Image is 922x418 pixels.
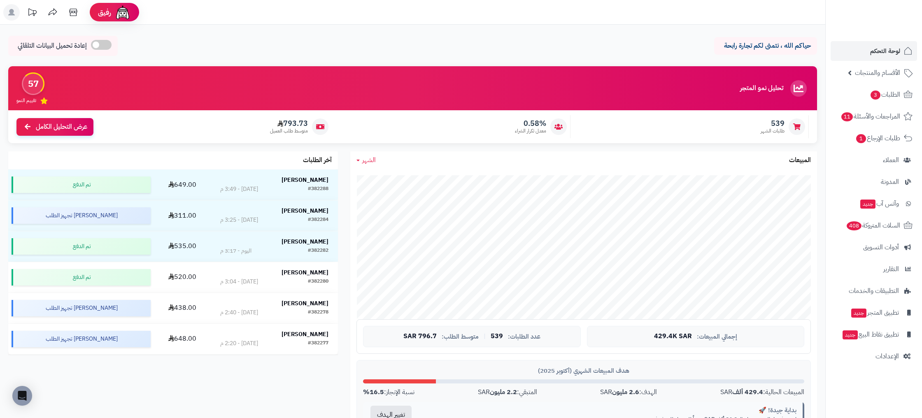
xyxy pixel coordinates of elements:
div: #382282 [308,247,328,255]
a: الطلبات3 [831,85,917,104]
div: [PERSON_NAME] تجهيز الطلب [12,207,151,224]
div: #382278 [308,309,328,317]
td: 438.00 [154,293,211,323]
span: الطلبات [870,89,900,100]
span: 408 [846,221,862,231]
strong: 16.5% [363,387,384,397]
span: عدد الطلبات: [508,333,540,340]
div: #382288 [308,185,328,193]
a: تطبيق نقاط البيعجديد [831,325,917,344]
div: هدف المبيعات الشهري (أكتوبر 2025) [363,367,804,375]
span: طلبات الشهر [761,128,785,135]
a: المدونة [831,172,917,192]
span: 793.73 [270,119,308,128]
div: اليوم - 3:17 م [220,247,251,255]
h3: المبيعات [789,157,811,164]
div: تم الدفع [12,269,151,286]
a: تطبيق المتجرجديد [831,303,917,323]
div: المتبقي: SAR [478,388,537,397]
a: عرض التحليل الكامل [16,118,93,136]
span: 539 [761,119,785,128]
strong: [PERSON_NAME] [282,176,328,184]
div: [DATE] - 3:49 م [220,185,258,193]
div: [DATE] - 2:20 م [220,339,258,348]
strong: 429.4 ألف [732,387,763,397]
span: السلات المتروكة [846,220,900,231]
span: 1 [856,134,866,144]
div: [PERSON_NAME] تجهيز الطلب [12,300,151,316]
a: أدوات التسويق [831,237,917,257]
span: إجمالي المبيعات: [697,333,737,340]
span: العملاء [883,154,899,166]
a: التقارير [831,259,917,279]
span: 796.7 SAR [403,333,437,340]
div: [DATE] - 3:04 م [220,278,258,286]
div: الهدف: SAR [600,388,657,397]
td: 535.00 [154,231,211,262]
strong: [PERSON_NAME] [282,237,328,246]
span: لوحة التحكم [870,45,900,57]
span: معدل تكرار الشراء [515,128,546,135]
h3: آخر الطلبات [303,157,332,164]
td: 648.00 [154,324,211,354]
span: إعادة تحميل البيانات التلقائي [18,41,87,51]
span: 539 [491,333,503,340]
strong: [PERSON_NAME] [282,299,328,308]
div: بداية جيدة! 🚀 [425,406,796,415]
strong: [PERSON_NAME] [282,268,328,277]
span: الأقسام والمنتجات [855,67,900,79]
span: تطبيق المتجر [850,307,899,318]
p: حياكم الله ، نتمنى لكم تجارة رابحة [720,41,811,51]
span: المدونة [881,176,899,188]
a: العملاء [831,150,917,170]
span: رفيق [98,7,111,17]
span: جديد [851,309,866,318]
span: عرض التحليل الكامل [36,122,87,132]
div: [DATE] - 3:25 م [220,216,258,224]
a: وآتس آبجديد [831,194,917,214]
span: متوسط طلب العميل [270,128,308,135]
span: التقارير [883,263,899,275]
div: المبيعات الحالية: SAR [720,388,804,397]
strong: 2.2 مليون [490,387,517,397]
span: الشهر [362,155,376,165]
div: #382284 [308,216,328,224]
div: تم الدفع [12,238,151,255]
div: تم الدفع [12,176,151,193]
strong: [PERSON_NAME] [282,207,328,215]
a: الإعدادات [831,346,917,366]
div: نسبة الإنجاز: [363,388,414,397]
div: #382280 [308,278,328,286]
div: #382277 [308,339,328,348]
a: طلبات الإرجاع1 [831,128,917,148]
img: ai-face.png [114,4,131,21]
a: لوحة التحكم [831,41,917,61]
span: 11 [841,112,854,122]
span: متوسط الطلب: [442,333,479,340]
span: 429.4K SAR [654,333,692,340]
span: وآتس آب [859,198,899,209]
a: تحديثات المنصة [22,4,42,23]
span: تقييم النمو [16,97,36,104]
span: تطبيق نقاط البيع [842,329,899,340]
td: 311.00 [154,200,211,231]
a: المراجعات والأسئلة11 [831,107,917,126]
strong: 2.6 مليون [612,387,639,397]
span: طلبات الإرجاع [855,132,900,144]
a: التطبيقات والخدمات [831,281,917,301]
strong: [PERSON_NAME] [282,330,328,339]
h3: تحليل نمو المتجر [740,85,783,92]
span: جديد [860,200,875,209]
div: Open Intercom Messenger [12,386,32,406]
td: 520.00 [154,262,211,293]
span: المراجعات والأسئلة [841,111,900,122]
span: التطبيقات والخدمات [849,285,899,297]
a: السلات المتروكة408 [831,216,917,235]
a: الشهر [356,156,376,165]
div: [DATE] - 2:40 م [220,309,258,317]
td: 649.00 [154,170,211,200]
img: logo-2.png [866,7,914,24]
span: الإعدادات [875,351,899,362]
span: 0.58% [515,119,546,128]
span: جديد [843,330,858,339]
